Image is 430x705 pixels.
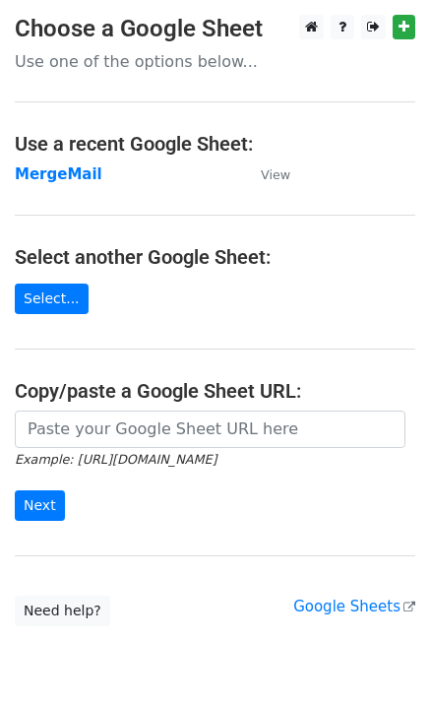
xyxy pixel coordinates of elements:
h4: Copy/paste a Google Sheet URL: [15,379,415,403]
h4: Select another Google Sheet: [15,245,415,269]
a: MergeMail [15,165,102,183]
small: Example: [URL][DOMAIN_NAME] [15,452,216,467]
h3: Choose a Google Sheet [15,15,415,43]
a: Need help? [15,596,110,626]
input: Next [15,490,65,521]
input: Paste your Google Sheet URL here [15,411,405,448]
a: Google Sheets [293,598,415,615]
p: Use one of the options below... [15,51,415,72]
a: Select... [15,284,89,314]
a: View [241,165,290,183]
small: View [261,167,290,182]
h4: Use a recent Google Sheet: [15,132,415,156]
